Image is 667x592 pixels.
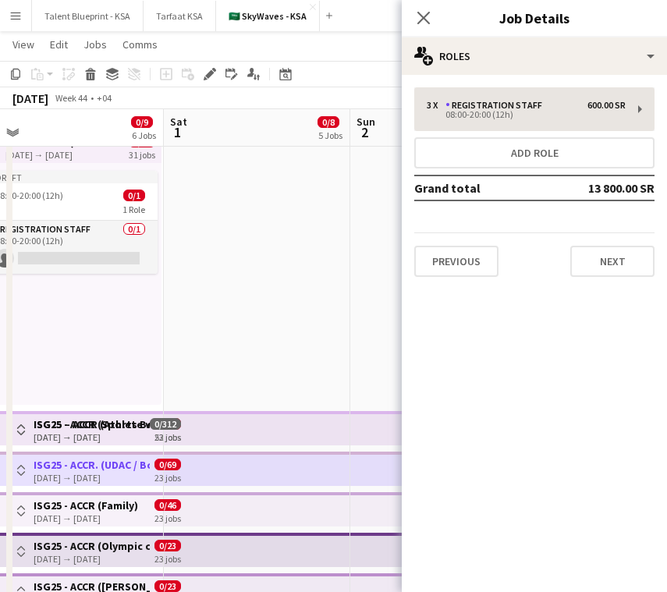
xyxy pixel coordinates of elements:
[5,149,122,161] div: [DATE] → [DATE]
[427,100,445,111] div: 3 x
[556,175,655,200] td: 13 800.00 SR
[34,458,150,472] h3: ISG25 - ACCR. (UDAC / Boulevard)
[570,246,655,277] button: Next
[150,418,181,430] span: 0/312
[122,37,158,51] span: Comms
[154,511,181,524] div: 23 jobs
[50,37,68,51] span: Edit
[587,100,626,111] div: 600.00 SR
[51,92,90,104] span: Week 44
[354,123,375,141] span: 2
[116,34,164,55] a: Comms
[168,123,187,141] span: 1
[77,34,113,55] a: Jobs
[34,417,150,431] h3: ISG25 – ACCR (Athlete village)
[402,37,667,75] div: Roles
[97,92,112,104] div: +04
[34,431,150,443] div: [DATE] → [DATE]
[144,1,216,31] button: Tarfaat KSA
[170,115,187,129] span: Sat
[318,116,339,128] span: 0/8
[12,90,48,106] div: [DATE]
[318,129,342,141] div: 5 Jobs
[6,34,41,55] a: View
[402,8,667,28] h3: Job Details
[154,470,181,484] div: 23 jobs
[427,111,626,119] div: 08:00-20:00 (12h)
[34,498,138,512] h3: ISG25 - ACCR (Family)
[44,34,74,55] a: Edit
[154,540,181,551] span: 0/23
[34,512,138,524] div: [DATE] → [DATE]
[154,499,181,511] span: 0/46
[123,190,145,201] span: 0/1
[414,175,556,200] td: Grand total
[34,472,150,484] div: [DATE] → [DATE]
[445,100,548,111] div: Registration Staff
[83,37,107,51] span: Jobs
[154,551,181,565] div: 23 jobs
[357,115,375,129] span: Sun
[12,37,34,51] span: View
[122,204,145,215] span: 1 Role
[414,246,498,277] button: Previous
[216,1,320,31] button: 🇸🇦 SkyWaves - KSA
[34,539,150,553] h3: ISG25 - ACCR (Olympic complex)
[154,430,181,443] div: 52 jobs
[154,580,181,592] span: 0/23
[154,459,181,470] span: 0/69
[132,129,156,141] div: 6 Jobs
[32,1,144,31] button: Talent Blueprint - KSA
[414,137,655,168] button: Add role
[129,147,155,161] div: 31 jobs
[34,553,150,565] div: [DATE] → [DATE]
[131,116,153,128] span: 0/9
